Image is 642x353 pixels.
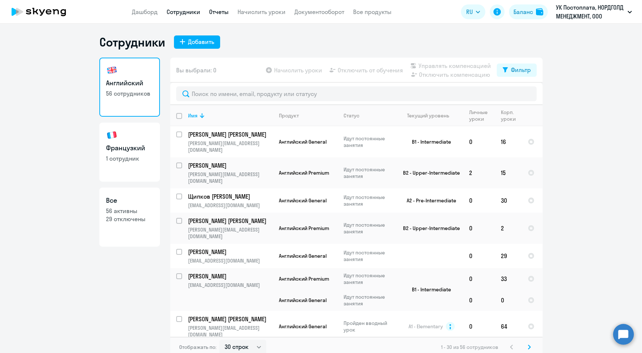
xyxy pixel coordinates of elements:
td: 15 [495,157,522,188]
td: 0 [463,289,495,311]
p: [PERSON_NAME] [PERSON_NAME] [188,130,272,138]
td: 16 [495,126,522,157]
button: Добавить [174,35,220,49]
p: 29 отключены [106,215,153,223]
td: 30 [495,188,522,213]
p: УК Постоплата, НОРДГОЛД МЕНЕДЖМЕНТ, ООО [556,3,625,21]
button: Балансbalance [509,4,548,19]
input: Поиск по имени, email, продукту или статусу [176,86,537,101]
span: Английский Premium [279,275,329,282]
div: Имя [188,112,198,119]
p: Идут постоянные занятия [344,272,394,285]
td: B1 - Intermediate [395,126,463,157]
a: Щипков [PERSON_NAME] [188,192,273,201]
p: [PERSON_NAME][EMAIL_ADDRESS][DOMAIN_NAME] [188,226,273,240]
div: Текущий уровень [407,112,450,119]
p: [PERSON_NAME][EMAIL_ADDRESS][DOMAIN_NAME] [188,171,273,184]
a: Все продукты [353,8,392,16]
span: A1 - Elementary [409,323,443,330]
td: B1 - Intermediate [395,268,463,311]
p: Идут постоянные занятия [344,294,394,307]
p: 56 сотрудников [106,89,153,97]
td: 64 [495,311,522,342]
td: 0 [463,268,495,289]
img: balance [536,8,543,16]
span: 1 - 30 из 56 сотрудников [441,344,498,350]
span: Английский Premium [279,169,329,176]
div: Текущий уровень [400,112,463,119]
p: Идут постоянные занятия [344,222,394,235]
a: [PERSON_NAME] [PERSON_NAME] [188,315,273,323]
img: french [106,129,118,141]
p: [EMAIL_ADDRESS][DOMAIN_NAME] [188,282,273,288]
a: Английский56 сотрудников [99,58,160,117]
p: [PERSON_NAME][EMAIL_ADDRESS][DOMAIN_NAME] [188,140,273,153]
a: Документооборот [294,8,344,16]
div: Продукт [279,112,299,119]
span: Английский General [279,138,327,145]
td: 0 [463,188,495,213]
h3: Все [106,196,153,205]
a: Сотрудники [167,8,200,16]
a: [PERSON_NAME] [PERSON_NAME] [188,130,273,138]
span: Английский General [279,197,327,204]
a: [PERSON_NAME] [188,161,273,169]
td: A2 - Pre-Intermediate [395,188,463,213]
p: [PERSON_NAME] [188,248,272,256]
p: Идут постоянные занятия [344,135,394,148]
td: 2 [463,157,495,188]
span: Английский General [279,297,327,304]
div: Корп. уроки [501,109,522,122]
p: Щипков [PERSON_NAME] [188,192,272,201]
p: [PERSON_NAME] [PERSON_NAME] [188,315,272,323]
td: 33 [495,268,522,289]
p: Пройден вводный урок [344,320,394,333]
a: [PERSON_NAME] [188,248,273,256]
button: Фильтр [497,64,537,77]
p: [EMAIL_ADDRESS][DOMAIN_NAME] [188,257,273,264]
span: Английский General [279,323,327,330]
p: Идут постоянные занятия [344,194,394,207]
td: 0 [463,311,495,342]
p: [PERSON_NAME] [PERSON_NAME] [188,217,272,225]
td: 0 [463,213,495,244]
a: Все56 активны29 отключены [99,188,160,247]
img: english [106,64,118,76]
div: Личные уроки [469,109,495,122]
a: [PERSON_NAME] [PERSON_NAME] [188,217,273,225]
p: Идут постоянные занятия [344,166,394,179]
p: Идут постоянные занятия [344,249,394,263]
div: Имя [188,112,273,119]
h3: Французкий [106,143,153,153]
td: B2 - Upper-Intermediate [395,157,463,188]
p: 56 активны [106,207,153,215]
span: RU [466,7,473,16]
button: УК Постоплата, НОРДГОЛД МЕНЕДЖМЕНТ, ООО [552,3,636,21]
div: Статус [344,112,359,119]
div: Добавить [188,37,214,46]
p: [PERSON_NAME] [188,272,272,280]
a: Начислить уроки [238,8,286,16]
a: [PERSON_NAME] [188,272,273,280]
h1: Сотрудники [99,35,165,49]
span: Отображать по: [179,344,216,350]
a: Французкий1 сотрудник [99,123,160,182]
span: Вы выбрали: 0 [176,66,216,75]
td: 29 [495,244,522,268]
p: [EMAIL_ADDRESS][DOMAIN_NAME] [188,202,273,209]
a: Отчеты [209,8,229,16]
td: 0 [495,289,522,311]
div: Баланс [513,7,533,16]
td: 0 [463,244,495,268]
p: [PERSON_NAME][EMAIL_ADDRESS][DOMAIN_NAME] [188,325,273,338]
td: 0 [463,126,495,157]
h3: Английский [106,78,153,88]
span: Английский General [279,253,327,259]
td: B2 - Upper-Intermediate [395,213,463,244]
div: Фильтр [511,65,531,74]
td: 2 [495,213,522,244]
span: Английский Premium [279,225,329,232]
p: 1 сотрудник [106,154,153,162]
a: Дашборд [132,8,158,16]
